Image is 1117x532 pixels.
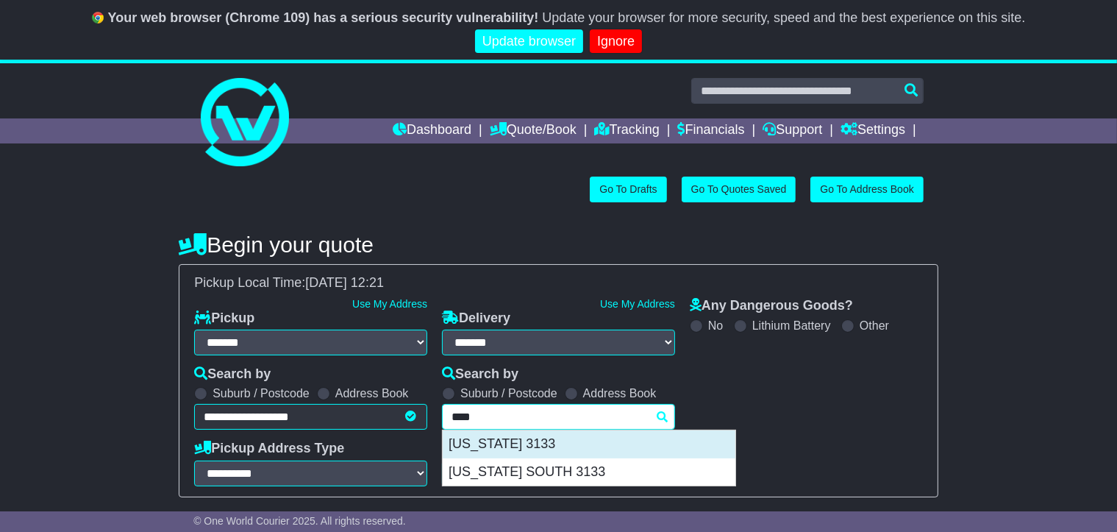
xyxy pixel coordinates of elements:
[213,386,310,400] label: Suburb / Postcode
[682,177,796,202] a: Go To Quotes Saved
[490,118,577,143] a: Quote/Book
[194,311,254,327] label: Pickup
[752,319,831,333] label: Lithium Battery
[187,275,930,291] div: Pickup Local Time:
[460,386,557,400] label: Suburb / Postcode
[763,118,822,143] a: Support
[443,430,735,458] div: [US_STATE] 3133
[583,386,657,400] label: Address Book
[443,458,735,486] div: [US_STATE] SOUTH 3133
[194,366,271,383] label: Search by
[690,298,853,314] label: Any Dangerous Goods?
[590,29,642,54] a: Ignore
[600,298,675,310] a: Use My Address
[475,29,583,54] a: Update browser
[810,177,923,202] a: Go To Address Book
[708,319,723,333] label: No
[179,233,938,257] h4: Begin your quote
[305,275,384,290] span: [DATE] 12:21
[442,311,510,327] label: Delivery
[860,319,889,333] label: Other
[393,118,471,143] a: Dashboard
[595,118,660,143] a: Tracking
[542,10,1025,25] span: Update your browser for more security, speed and the best experience on this site.
[108,10,539,25] b: Your web browser (Chrome 109) has a serious security vulnerability!
[678,118,745,143] a: Financials
[352,298,427,310] a: Use My Address
[193,515,406,527] span: © One World Courier 2025. All rights reserved.
[335,386,409,400] label: Address Book
[590,177,666,202] a: Go To Drafts
[194,441,344,457] label: Pickup Address Type
[442,366,518,383] label: Search by
[841,118,905,143] a: Settings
